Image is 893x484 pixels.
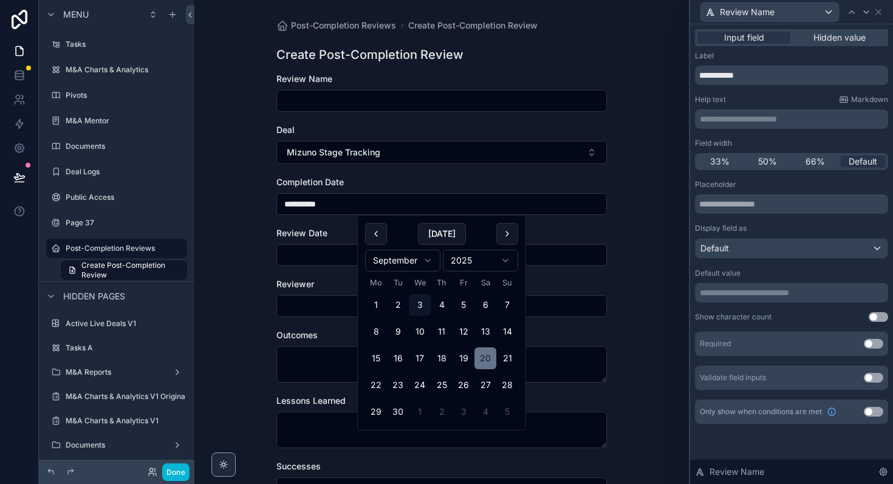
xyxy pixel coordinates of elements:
[291,19,396,32] span: Post-Completion Reviews
[700,339,731,349] div: Required
[46,239,187,258] a: Post-Completion Reviews
[431,321,453,343] button: Thursday, 11 September 2025
[365,276,518,423] table: September 2025
[66,116,185,126] label: M&A Mentor
[66,416,185,426] label: M&A Charts & Analytics V1
[453,347,474,369] button: Friday, 19 September 2025
[46,213,187,233] a: Page 37
[46,314,187,333] a: Active Live Deals V1
[66,90,185,100] label: Pivots
[431,294,453,316] button: Thursday, 4 September 2025
[387,294,409,316] button: Tuesday, 2 September 2025
[700,242,729,254] span: Default
[66,39,185,49] label: Tasks
[700,373,766,383] div: Validate field inputs
[276,141,607,164] button: Select Button
[496,401,518,423] button: Sunday, 5 October 2025
[474,347,496,369] button: Saturday, 20 September 2025, selected
[387,401,409,423] button: Tuesday, 30 September 2025
[851,95,888,104] span: Markdown
[46,137,187,156] a: Documents
[496,276,518,289] th: Sunday
[431,374,453,396] button: Thursday, 25 September 2025
[387,347,409,369] button: Tuesday, 16 September 2025
[496,347,518,369] button: Sunday, 21 September 2025
[695,223,747,233] label: Display field as
[724,32,764,44] span: Input field
[408,19,538,32] a: Create Post-Completion Review
[431,347,453,369] button: Thursday, 18 September 2025
[695,312,772,322] div: Show character count
[46,387,187,406] a: M&A Charts & Analytics V1 Original
[276,395,346,406] span: Lessons Learned
[276,228,327,238] span: Review Date
[66,392,187,401] label: M&A Charts & Analytics V1 Original
[61,261,187,280] a: Create Post-Completion Review
[276,46,464,63] h1: Create Post-Completion Review
[695,138,732,148] label: Field width
[365,321,387,343] button: Monday, 8 September 2025
[496,321,518,343] button: Sunday, 14 September 2025
[758,155,777,168] span: 50%
[813,32,866,44] span: Hidden value
[46,35,187,54] a: Tasks
[496,294,518,316] button: Sunday, 7 September 2025
[46,435,187,455] a: Documents
[710,466,764,478] span: Review Name
[849,155,877,168] span: Default
[431,276,453,289] th: Thursday
[474,276,496,289] th: Saturday
[474,374,496,396] button: Saturday, 27 September 2025
[695,180,736,189] label: Placeholder
[496,374,518,396] button: Sunday, 28 September 2025
[474,321,496,343] button: Saturday, 13 September 2025
[839,95,888,104] a: Markdown
[418,223,466,245] button: [DATE]
[276,330,318,340] span: Outcomes
[365,294,387,316] button: Monday, 1 September 2025
[365,374,387,396] button: Monday, 22 September 2025
[276,461,321,471] span: Successes
[276,73,332,84] span: Review Name
[46,411,187,431] a: M&A Charts & Analytics V1
[365,347,387,369] button: Monday, 15 September 2025
[695,238,888,259] button: Default
[46,338,187,358] a: Tasks A
[66,193,185,202] label: Public Access
[365,276,387,289] th: Monday
[66,319,185,329] label: Active Live Deals V1
[46,60,187,80] a: M&A Charts & Analytics
[700,2,840,22] button: Review Name
[66,244,180,253] label: Post-Completion Reviews
[81,261,180,280] span: Create Post-Completion Review
[276,124,295,135] span: Deal
[66,141,185,151] label: Documents
[66,343,185,353] label: Tasks A
[474,401,496,423] button: Saturday, 4 October 2025
[46,86,187,105] a: Pivots
[453,276,474,289] th: Friday
[46,111,187,131] a: M&A Mentor
[46,162,187,182] a: Deal Logs
[276,279,314,289] span: Reviewer
[700,407,822,417] span: Only show when conditions are met
[66,218,185,228] label: Page 37
[409,347,431,369] button: Wednesday, 17 September 2025
[63,9,89,21] span: Menu
[409,276,431,289] th: Wednesday
[66,65,185,75] label: M&A Charts & Analytics
[695,268,741,278] label: Default value
[453,374,474,396] button: Friday, 26 September 2025
[66,367,168,377] label: M&A Reports
[365,401,387,423] button: Monday, 29 September 2025
[46,188,187,207] a: Public Access
[276,19,396,32] a: Post-Completion Reviews
[409,374,431,396] button: Wednesday, 24 September 2025
[387,321,409,343] button: Tuesday, 9 September 2025
[276,177,344,187] span: Completion Date
[66,167,185,177] label: Deal Logs
[387,374,409,396] button: Tuesday, 23 September 2025
[409,401,431,423] button: Wednesday, 1 October 2025
[710,155,730,168] span: 33%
